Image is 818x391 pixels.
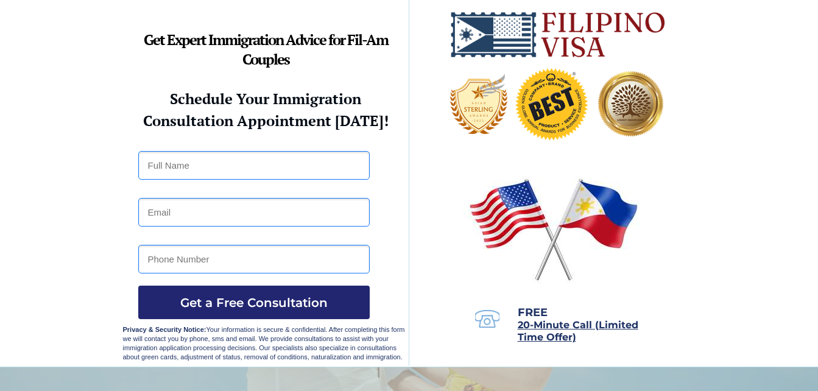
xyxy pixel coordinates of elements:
[138,295,370,310] span: Get a Free Consultation
[144,30,388,69] strong: Get Expert Immigration Advice for Fil-Am Couples
[170,89,361,108] strong: Schedule Your Immigration
[518,320,638,342] a: 20-Minute Call (Limited Time Offer)
[143,111,389,130] strong: Consultation Appointment [DATE]!
[138,286,370,319] button: Get a Free Consultation
[518,306,548,319] span: FREE
[123,326,405,361] span: Your information is secure & confidential. After completing this form we will contact you by phon...
[518,319,638,343] span: 20-Minute Call (Limited Time Offer)
[123,326,206,333] strong: Privacy & Security Notice:
[138,198,370,227] input: Email
[138,245,370,273] input: Phone Number
[138,151,370,180] input: Full Name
